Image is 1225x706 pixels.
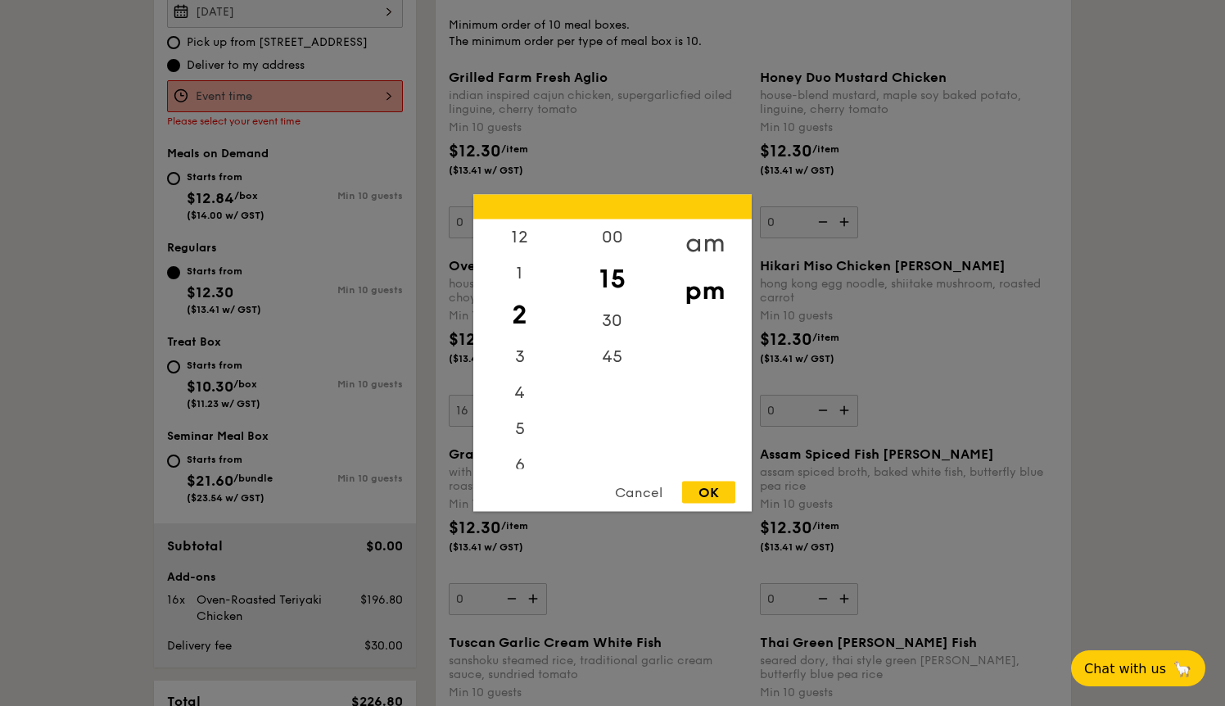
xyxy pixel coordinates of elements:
div: 12 [473,219,566,256]
div: 00 [566,219,658,256]
div: OK [682,482,735,504]
div: 1 [473,256,566,292]
div: 15 [566,256,658,303]
span: 🦙 [1173,659,1192,678]
div: 30 [566,303,658,339]
div: Cancel [599,482,679,504]
div: 3 [473,339,566,375]
button: Chat with us🦙 [1071,650,1205,686]
div: 2 [473,292,566,339]
div: 4 [473,375,566,411]
div: 45 [566,339,658,375]
div: pm [658,267,751,315]
div: 6 [473,447,566,483]
div: 5 [473,411,566,447]
span: Chat with us [1084,661,1166,677]
div: am [658,219,751,267]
